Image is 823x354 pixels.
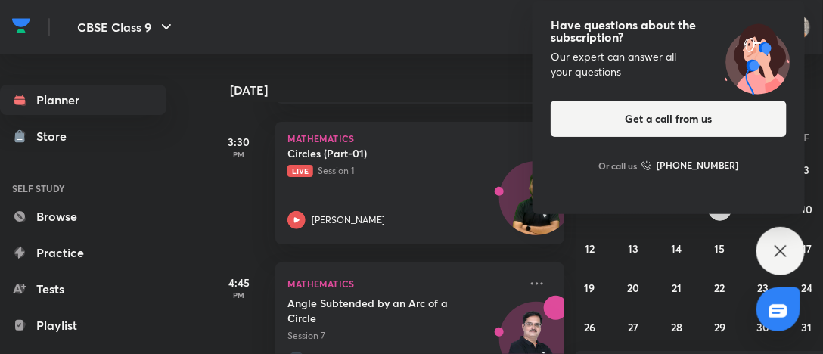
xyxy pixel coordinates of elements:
p: Session 7 [287,329,519,343]
p: PM [209,150,269,159]
abbr: October 8, 2025 [717,202,723,216]
abbr: October 19, 2025 [585,281,595,295]
button: October 3, 2025 [795,157,819,182]
abbr: October 31, 2025 [802,320,812,334]
abbr: October 17, 2025 [802,241,812,256]
button: October 27, 2025 [621,315,645,339]
p: Session 1 [287,164,519,178]
abbr: October 12, 2025 [585,241,595,256]
p: Or call us [598,159,637,172]
abbr: Friday [804,130,810,144]
abbr: October 22, 2025 [715,281,725,295]
button: October 19, 2025 [578,275,602,300]
abbr: October 28, 2025 [671,320,682,334]
button: October 15, 2025 [708,236,732,260]
h5: 4:45 [209,275,269,290]
button: October 22, 2025 [708,275,732,300]
p: PM [209,290,269,300]
div: Store [36,127,76,145]
abbr: October 23, 2025 [758,281,769,295]
h5: Circles (Part-01) [287,146,476,161]
abbr: October 20, 2025 [627,281,639,295]
abbr: October 14, 2025 [672,241,682,256]
abbr: October 26, 2025 [584,320,595,334]
p: [PERSON_NAME] [312,213,385,227]
button: October 26, 2025 [578,315,602,339]
abbr: October 6, 2025 [630,202,636,216]
h5: 3:30 [209,134,269,150]
button: October 12, 2025 [578,236,602,260]
button: Get a call from us [551,101,787,137]
abbr: October 21, 2025 [672,281,682,295]
h5: Angle Subtended by an Arc of a Circle [287,296,476,326]
button: October 20, 2025 [621,275,645,300]
p: Mathematics [287,275,519,293]
button: CBSE Class 9 [68,12,185,42]
button: October 14, 2025 [665,236,689,260]
abbr: October 30, 2025 [757,320,770,334]
span: Live [287,165,313,177]
button: October 10, 2025 [795,197,819,221]
h4: Have questions about the subscription? [551,19,787,43]
abbr: October 10, 2025 [801,202,812,216]
abbr: October 3, 2025 [804,163,810,177]
abbr: October 9, 2025 [760,202,766,216]
div: Our expert can answer all your questions [551,49,787,79]
img: Company Logo [12,14,30,37]
abbr: October 13, 2025 [628,241,638,256]
h6: [PHONE_NUMBER] [657,158,739,173]
h4: [DATE] [230,84,579,96]
abbr: October 15, 2025 [715,241,725,256]
button: October 24, 2025 [795,275,819,300]
button: October 23, 2025 [751,275,775,300]
abbr: October 5, 2025 [587,202,593,216]
a: [PHONE_NUMBER] [641,158,739,173]
abbr: October 7, 2025 [674,202,679,216]
button: October 31, 2025 [795,315,819,339]
button: October 28, 2025 [665,315,689,339]
abbr: October 24, 2025 [801,281,812,295]
button: October 17, 2025 [795,236,819,260]
p: Mathematics [287,134,552,143]
button: October 21, 2025 [665,275,689,300]
button: October 30, 2025 [751,315,775,339]
button: October 16, 2025 [751,236,775,260]
img: Avatar [500,169,573,242]
a: Company Logo [12,14,30,41]
img: ttu_illustration_new.svg [710,19,805,95]
button: October 13, 2025 [621,236,645,260]
button: October 29, 2025 [708,315,732,339]
abbr: October 29, 2025 [714,320,725,334]
abbr: October 27, 2025 [628,320,638,334]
